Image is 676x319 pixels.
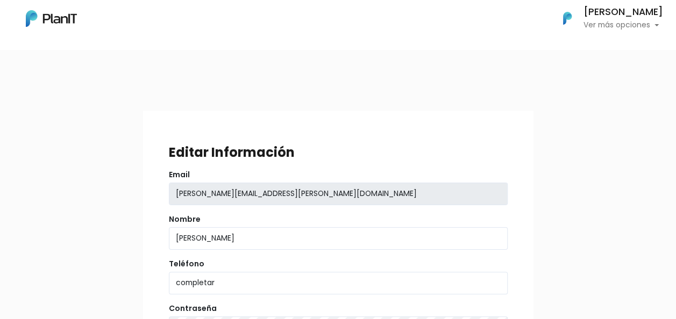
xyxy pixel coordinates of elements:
button: PlanIt Logo [PERSON_NAME] Ver más opciones [549,4,663,32]
p: Ver más opciones [584,21,663,29]
label: Email [169,169,190,180]
label: Teléfono [169,258,204,270]
h4: Editar Información [169,145,295,161]
div: ¿Necesitás ayuda? [55,10,155,31]
img: PlanIt Logo [26,10,77,27]
img: PlanIt Logo [556,6,579,30]
h6: [PERSON_NAME] [584,8,663,17]
label: Nombre [169,214,201,225]
label: Contraseña [169,303,217,314]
